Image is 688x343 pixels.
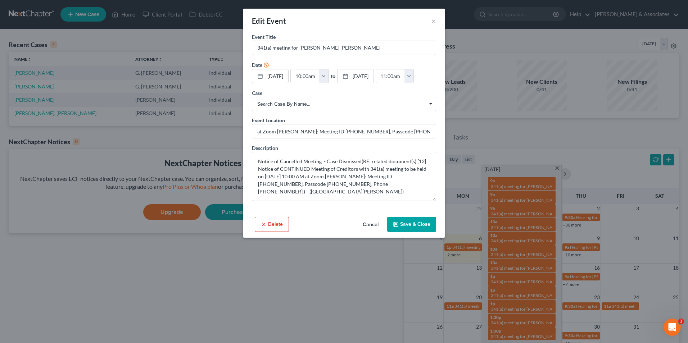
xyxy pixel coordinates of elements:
[252,69,288,83] a: [DATE]
[678,319,684,324] span: 3
[252,144,278,152] label: Description
[252,97,436,111] span: Select box activate
[387,217,436,232] button: Save & Close
[252,17,286,25] span: Edit Event
[357,218,384,232] button: Cancel
[291,69,320,83] input: -- : --
[376,69,405,83] input: -- : --
[255,217,289,232] button: Delete
[252,61,262,69] label: Date
[252,124,436,138] input: Enter location...
[664,319,681,336] iframe: Intercom live chat
[257,100,431,108] span: Search case by name...
[252,89,262,97] label: Case
[431,17,436,25] button: ×
[338,69,374,83] a: [DATE]
[252,34,276,40] span: Event Title
[252,41,436,55] input: Enter event name...
[252,116,285,124] label: Event Location
[331,72,335,80] label: to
